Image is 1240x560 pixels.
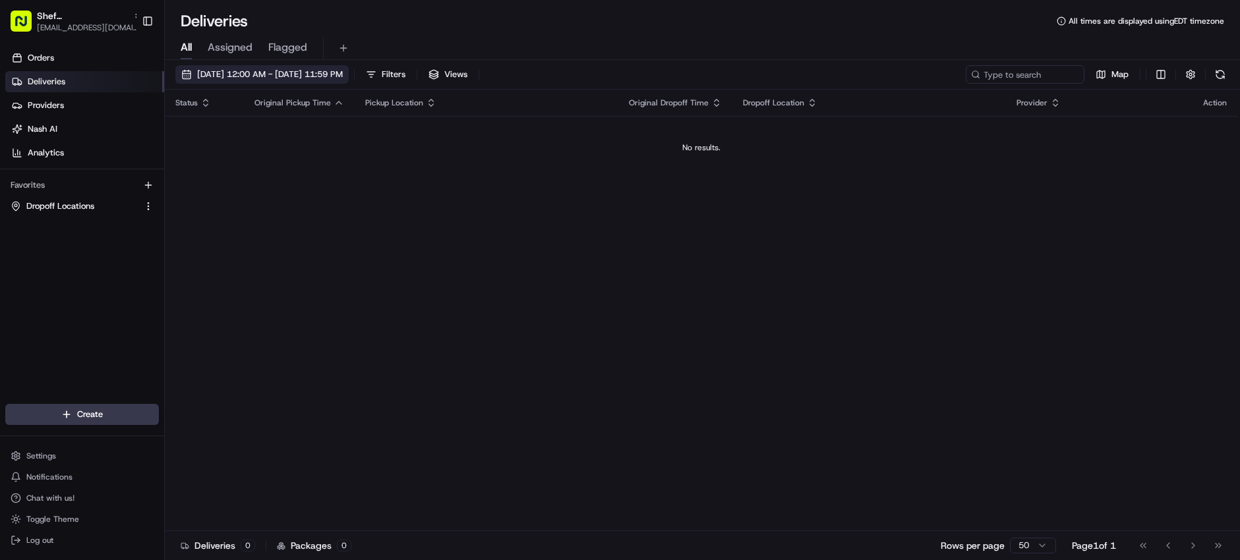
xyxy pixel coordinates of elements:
img: 1736555255976-a54dd68f-1ca7-489b-9aae-adbdc363a1c4 [13,126,37,150]
span: Notifications [26,472,73,482]
img: 8571987876998_91fb9ceb93ad5c398215_72.jpg [28,126,51,150]
input: Clear [34,85,218,99]
span: Flagged [268,40,307,55]
button: Map [1090,65,1135,84]
div: Favorites [5,175,159,196]
span: Pickup Location [365,98,423,108]
input: Type to search [966,65,1084,84]
span: Orders [28,52,54,64]
span: Settings [26,451,56,461]
button: See all [204,169,240,184]
span: Providers [28,99,64,111]
button: Toggle Theme [5,510,159,528]
span: All times are displayed using EDT timezone [1069,16,1224,26]
span: Create [77,408,103,420]
div: Packages [277,539,351,552]
button: Notifications [5,468,159,486]
a: Analytics [5,142,164,163]
a: Orders [5,47,164,69]
span: [DATE] [102,204,129,215]
span: Original Pickup Time [254,98,331,108]
h1: Deliveries [181,11,248,32]
button: Dropoff Locations [5,196,159,217]
button: Refresh [1211,65,1229,84]
button: Shef [GEOGRAPHIC_DATA] [37,9,128,22]
span: Map [1111,69,1129,80]
div: Page 1 of 1 [1072,539,1116,552]
button: [DATE] 12:00 AM - [DATE] 11:59 PM [175,65,349,84]
p: Welcome 👋 [13,53,240,74]
a: 📗Knowledge Base [8,254,106,277]
button: Shef [GEOGRAPHIC_DATA][EMAIL_ADDRESS][DOMAIN_NAME] [5,5,136,37]
div: We're available if you need us! [59,139,181,150]
a: Providers [5,95,164,116]
button: Settings [5,447,159,465]
div: 💻 [111,260,122,271]
button: Views [423,65,473,84]
button: Start new chat [224,130,240,146]
span: Views [444,69,467,80]
span: Analytics [28,147,64,159]
div: Deliveries [181,539,255,552]
a: Powered byPylon [93,291,160,301]
span: Chat with us! [26,493,74,503]
a: Deliveries [5,71,164,92]
span: • [95,204,100,215]
button: Chat with us! [5,489,159,507]
div: 0 [241,540,255,551]
span: API Documentation [125,259,212,272]
span: Dropoff Location [743,98,804,108]
span: Shef Support [41,204,92,215]
span: Original Dropoff Time [629,98,709,108]
div: No results. [170,142,1232,153]
span: Pylon [131,291,160,301]
div: Past conversations [13,171,88,182]
div: 📗 [13,260,24,271]
span: Provider [1017,98,1048,108]
button: Filters [360,65,411,84]
span: Status [175,98,198,108]
span: Deliveries [28,76,65,88]
span: Knowledge Base [26,259,101,272]
img: Shef Support [13,192,34,213]
span: [DATE] 12:00 AM - [DATE] 11:59 PM [197,69,343,80]
button: Create [5,404,159,425]
span: Nash AI [28,123,57,135]
div: 0 [337,540,351,551]
a: Nash AI [5,119,164,140]
span: All [181,40,192,55]
span: Dropoff Locations [26,200,94,212]
div: Start new chat [59,126,216,139]
span: Assigned [208,40,252,55]
button: [EMAIL_ADDRESS][DOMAIN_NAME] [37,22,142,33]
a: 💻API Documentation [106,254,217,277]
p: Rows per page [941,539,1005,552]
span: Toggle Theme [26,514,79,524]
a: Dropoff Locations [11,200,138,212]
div: Action [1203,98,1227,108]
span: Log out [26,535,53,546]
span: Filters [382,69,405,80]
button: Log out [5,531,159,549]
img: Nash [13,13,40,40]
